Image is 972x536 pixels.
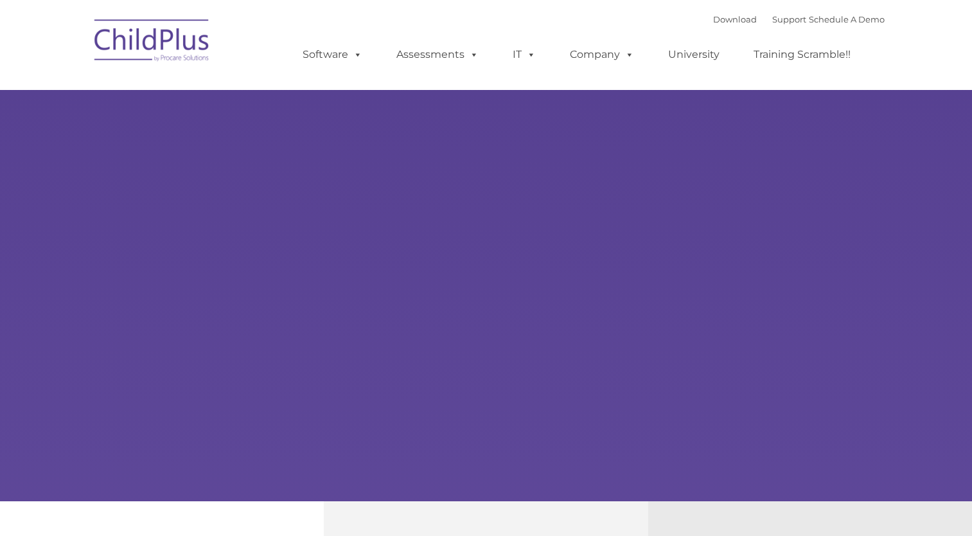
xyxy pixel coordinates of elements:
img: ChildPlus by Procare Solutions [88,10,216,75]
a: Assessments [384,42,491,67]
a: Support [772,14,806,24]
a: Software [290,42,375,67]
a: University [655,42,732,67]
a: Download [713,14,757,24]
a: Training Scramble!! [741,42,863,67]
font: | [713,14,885,24]
a: Schedule A Demo [809,14,885,24]
a: IT [500,42,549,67]
a: Company [557,42,647,67]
